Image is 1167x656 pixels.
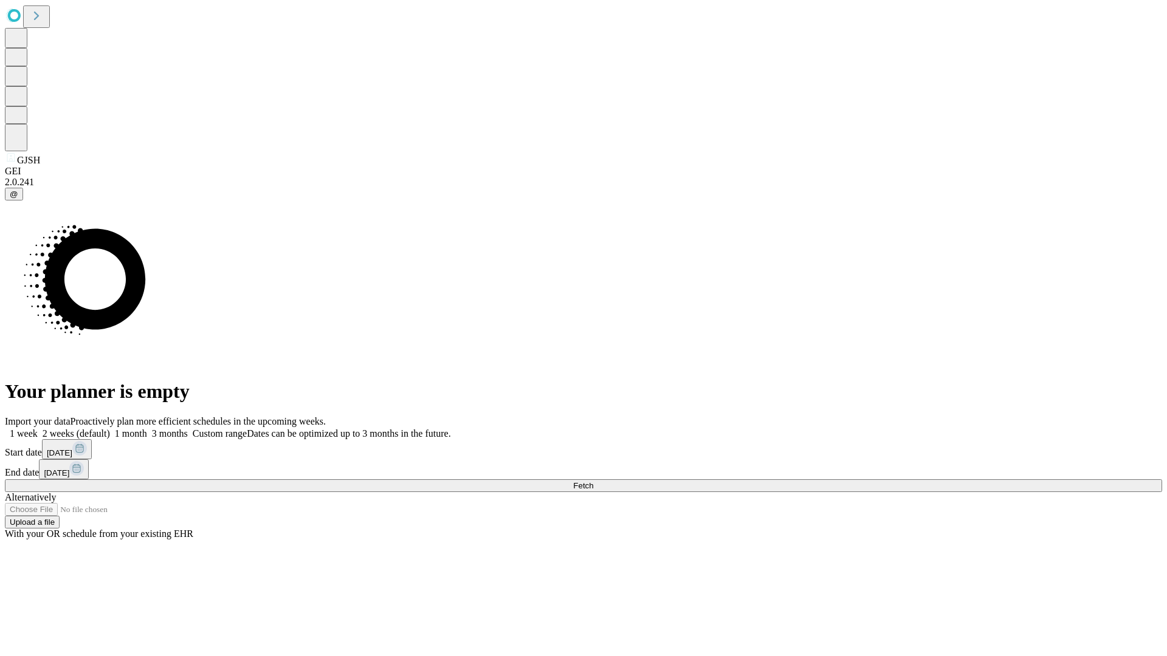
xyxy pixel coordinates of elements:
span: 1 week [10,428,38,439]
span: Custom range [193,428,247,439]
span: [DATE] [47,448,72,457]
span: 1 month [115,428,147,439]
div: Start date [5,439,1162,459]
span: GJSH [17,155,40,165]
button: [DATE] [42,439,92,459]
button: @ [5,188,23,200]
div: GEI [5,166,1162,177]
span: Fetch [573,481,593,490]
h1: Your planner is empty [5,380,1162,403]
span: [DATE] [44,468,69,477]
span: 3 months [152,428,188,439]
span: Proactively plan more efficient schedules in the upcoming weeks. [71,416,326,426]
div: End date [5,459,1162,479]
button: Fetch [5,479,1162,492]
button: Upload a file [5,516,60,528]
span: 2 weeks (default) [43,428,110,439]
span: Alternatively [5,492,56,502]
button: [DATE] [39,459,89,479]
span: Dates can be optimized up to 3 months in the future. [247,428,450,439]
div: 2.0.241 [5,177,1162,188]
span: Import your data [5,416,71,426]
span: With your OR schedule from your existing EHR [5,528,193,539]
span: @ [10,190,18,199]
